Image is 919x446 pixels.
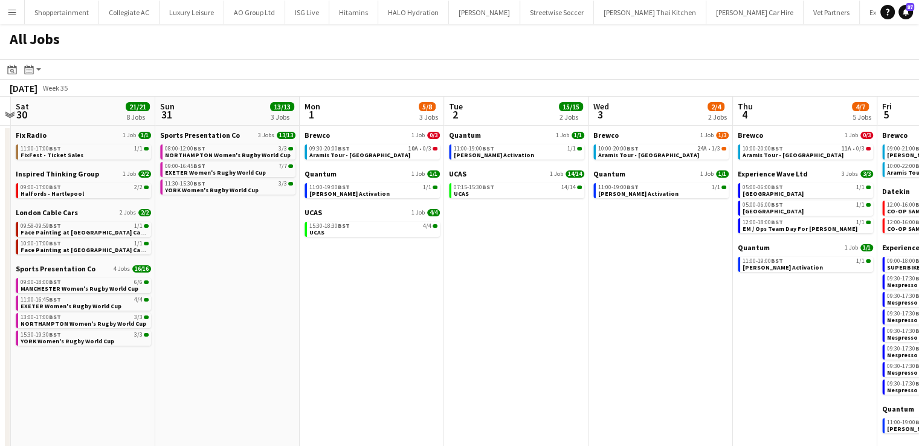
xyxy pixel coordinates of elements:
[40,83,70,92] span: Week 35
[329,1,378,24] button: Hitamins
[898,5,913,19] a: 87
[99,1,160,24] button: Collegiate AC
[449,1,520,24] button: [PERSON_NAME]
[804,1,860,24] button: Vet Partners
[224,1,285,24] button: AO Group Ltd
[906,3,914,11] span: 87
[25,1,99,24] button: Shoppertainment
[160,1,224,24] button: Luxury Leisure
[520,1,594,24] button: Streetwise Soccer
[285,1,329,24] button: ISG Live
[10,82,37,94] div: [DATE]
[378,1,449,24] button: HALO Hydration
[594,1,706,24] button: [PERSON_NAME] Thai Kitchen
[706,1,804,24] button: [PERSON_NAME] Car Hire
